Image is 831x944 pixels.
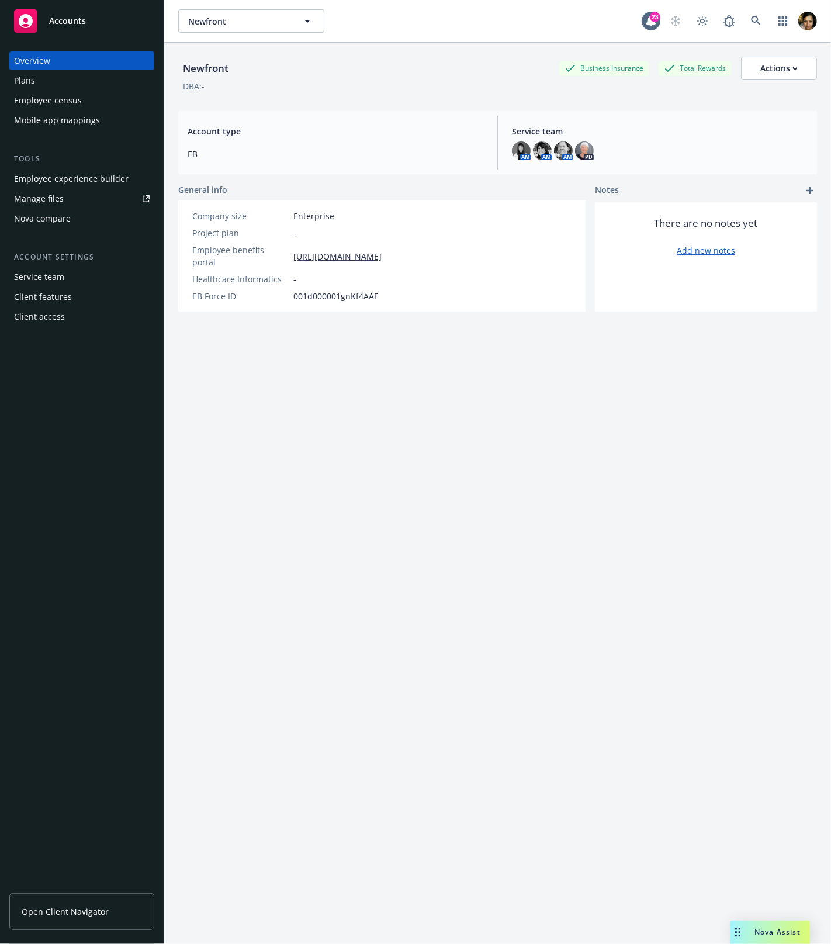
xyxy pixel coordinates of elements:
[803,184,817,198] a: add
[595,184,619,198] span: Notes
[192,244,289,268] div: Employee benefits portal
[192,273,289,285] div: Healthcare Informatics
[183,80,205,92] div: DBA: -
[14,288,72,306] div: Client features
[559,61,649,75] div: Business Insurance
[9,189,154,208] a: Manage files
[188,148,483,160] span: EB
[745,9,768,33] a: Search
[9,170,154,188] a: Employee experience builder
[9,288,154,306] a: Client features
[9,209,154,228] a: Nova compare
[293,290,379,302] span: 001d000001gnKf4AAE
[14,51,50,70] div: Overview
[9,51,154,70] a: Overview
[650,12,660,22] div: 23
[9,91,154,110] a: Employee census
[14,268,64,286] div: Service team
[659,61,732,75] div: Total Rewards
[14,170,129,188] div: Employee experience builder
[14,111,100,130] div: Mobile app mappings
[9,307,154,326] a: Client access
[192,210,289,222] div: Company size
[754,927,801,937] span: Nova Assist
[9,111,154,130] a: Mobile app mappings
[760,57,798,79] div: Actions
[192,290,289,302] div: EB Force ID
[14,209,71,228] div: Nova compare
[533,141,552,160] img: photo
[9,268,154,286] a: Service team
[9,153,154,165] div: Tools
[14,189,64,208] div: Manage files
[188,15,289,27] span: Newfront
[178,61,233,76] div: Newfront
[9,5,154,37] a: Accounts
[22,905,109,918] span: Open Client Navigator
[293,227,296,239] span: -
[730,921,745,944] div: Drag to move
[14,307,65,326] div: Client access
[9,71,154,90] a: Plans
[718,9,741,33] a: Report a Bug
[575,141,594,160] img: photo
[293,210,334,222] span: Enterprise
[49,16,86,26] span: Accounts
[664,9,687,33] a: Start snowing
[293,250,382,262] a: [URL][DOMAIN_NAME]
[14,91,82,110] div: Employee census
[554,141,573,160] img: photo
[655,216,758,230] span: There are no notes yet
[691,9,714,33] a: Toggle theme
[512,125,808,137] span: Service team
[188,125,483,137] span: Account type
[178,184,227,196] span: General info
[741,57,817,80] button: Actions
[771,9,795,33] a: Switch app
[293,273,296,285] span: -
[192,227,289,239] div: Project plan
[178,9,324,33] button: Newfront
[730,921,810,944] button: Nova Assist
[512,141,531,160] img: photo
[9,251,154,263] div: Account settings
[677,244,735,257] a: Add new notes
[14,71,35,90] div: Plans
[798,12,817,30] img: photo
